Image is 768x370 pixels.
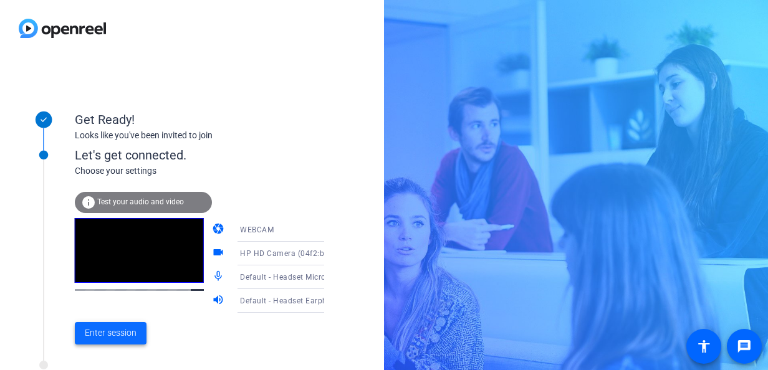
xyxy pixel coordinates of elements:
[85,326,137,339] span: Enter session
[212,222,227,237] mat-icon: camera
[212,246,227,261] mat-icon: videocam
[240,225,274,234] span: WEBCAM
[75,164,350,178] div: Choose your settings
[737,339,752,354] mat-icon: message
[212,270,227,285] mat-icon: mic_none
[240,272,480,282] span: Default - Headset Microphone (Plantronics Blackwire 5220 Series)
[75,146,350,164] div: Let's get connected.
[240,295,472,305] span: Default - Headset Earphone (Plantronics Blackwire 5220 Series)
[97,197,184,206] span: Test your audio and video
[75,110,324,129] div: Get Ready!
[240,248,340,258] span: HP HD Camera (04f2:b6c0)
[75,129,324,142] div: Looks like you've been invited to join
[212,293,227,308] mat-icon: volume_up
[75,322,146,344] button: Enter session
[81,195,96,210] mat-icon: info
[696,339,711,354] mat-icon: accessibility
